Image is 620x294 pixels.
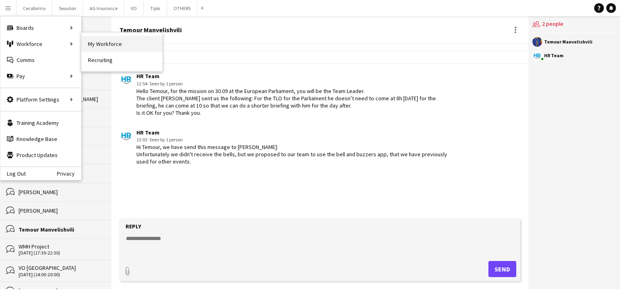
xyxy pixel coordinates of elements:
[19,272,103,277] div: [DATE] (14:00-20:00)
[111,50,528,64] div: [DATE]
[136,136,453,143] div: 13:03
[0,147,81,163] a: Product Updates
[544,53,563,58] div: HR Team
[83,0,124,16] button: AG Insurance
[0,52,81,68] a: Comms
[0,36,81,52] div: Workforce
[544,39,593,44] div: Temour Manvelishvili
[136,80,453,87] div: 12:54
[0,91,81,108] div: Platform Settings
[19,243,103,250] div: WMH Project
[82,52,162,68] a: Recruiting
[136,143,453,166] div: Hi Temour, we have send this message to [PERSON_NAME]: Unfortunately we didn't receive the bells,...
[167,0,197,16] button: OTHERS
[0,131,81,147] a: Knowledge Base
[532,16,616,33] div: 2 people
[488,261,516,277] button: Send
[124,0,144,16] button: VO
[19,264,103,271] div: VO [GEOGRAPHIC_DATA]
[19,207,103,214] div: [PERSON_NAME]
[0,170,26,177] a: Log Out
[82,36,162,52] a: My Workforce
[19,250,103,256] div: [DATE] (17:30-22:30)
[52,0,83,16] button: Seauton
[19,226,103,233] div: Temour Manvelishvili
[0,115,81,131] a: Training Academy
[57,170,81,177] a: Privacy
[147,81,183,87] span: · Seen by 1 person
[0,68,81,84] div: Pay
[0,20,81,36] div: Boards
[136,72,453,80] div: HR Team
[119,26,182,33] div: Temour Manvelishvili
[136,87,453,117] div: Hello Temour, for the mission on 30.09 at the European Parliament, you will be the Team Leader. T...
[17,0,52,16] button: Cecoforma
[147,137,183,143] span: · Seen by 1 person
[19,188,103,196] div: [PERSON_NAME]
[144,0,167,16] button: Tipik
[136,129,453,136] div: HR Team
[126,223,141,230] label: Reply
